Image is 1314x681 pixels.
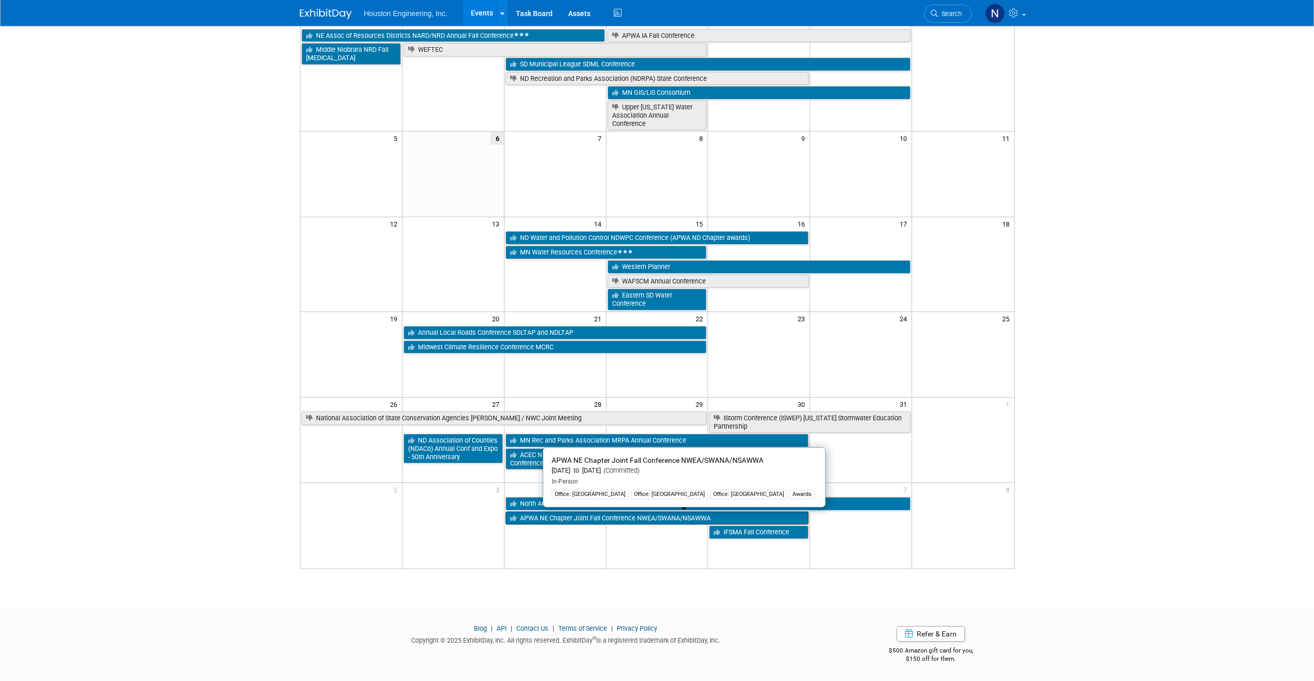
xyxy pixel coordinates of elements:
[608,86,911,100] a: MN GIS/LIS Consortium
[403,434,503,463] a: ND Association of Counties (NDACo) Annual Conf and Expo - 50th Anniversary
[491,312,504,325] span: 20
[608,289,707,310] a: Eastern SD Water Conference
[899,132,912,145] span: 10
[552,490,629,499] div: Office: [GEOGRAPHIC_DATA]
[491,217,504,230] span: 13
[516,625,548,632] a: Contact Us
[709,526,808,539] a: IFSMA Fall Conference
[608,260,911,274] a: Western Planner
[364,9,447,18] span: Houston Engineering, Inc.
[403,43,707,56] a: WEFTEC
[552,456,763,464] span: APWA NE Chapter Joint Fall Conference NWEA/SWANA/NSAWWA
[301,412,707,425] a: National Association of State Conservation Agencies [PERSON_NAME] / NWC Joint Meeting
[899,398,912,410] span: 31
[552,478,578,485] span: In-Person
[899,217,912,230] span: 17
[491,398,504,410] span: 27
[593,398,606,410] span: 28
[403,326,707,339] a: Annual Local Roads Conference SDLTAP and NDLTAP
[695,217,707,230] span: 15
[938,10,962,18] span: Search
[1001,312,1014,325] span: 25
[474,625,487,632] a: Blog
[847,655,1015,663] div: $150 off for them.
[488,625,495,632] span: |
[508,625,515,632] span: |
[550,625,557,632] span: |
[897,626,965,642] a: Refer & Earn
[601,466,640,474] span: (Committed)
[558,625,607,632] a: Terms of Service
[506,512,809,525] a: APWA NE Chapter Joint Fall Conference NWEA/SWANA/NSAWWA
[695,398,707,410] span: 29
[389,312,402,325] span: 19
[608,275,809,288] a: WAFSCM Annual Conference
[847,640,1015,663] div: $500 Amazon gift card for you,
[608,29,911,42] a: APWA IA Fall Conference
[608,101,707,130] a: Upper [US_STATE] Water Association Annual Conference
[789,490,815,499] div: Awards
[300,9,352,19] img: ExhibitDay
[698,132,707,145] span: 8
[301,43,401,64] a: Middle Niobrara NRD Fall [MEDICAL_DATA]
[800,132,810,145] span: 9
[593,217,606,230] span: 14
[1001,132,1014,145] span: 11
[617,625,657,632] a: Privacy Policy
[552,466,817,475] div: [DATE] to [DATE]
[495,483,504,496] span: 3
[389,217,402,230] span: 12
[506,58,911,71] a: SD Municipal League SDML Conference
[506,246,707,259] a: MN Water Resources Conference
[393,483,402,496] span: 2
[403,340,707,354] a: Midwest Climate Resilience Conference MCRC
[506,497,911,510] a: North American Lakes Management Society NALMS International Symposium
[593,635,596,641] sup: ®
[924,5,972,23] a: Search
[393,132,402,145] span: 5
[506,72,809,86] a: ND Recreation and Parks Association (NDRPA) State Conference
[389,398,402,410] span: 26
[597,132,606,145] span: 7
[301,29,605,42] a: NE Assoc of Resources Districts NARD/NRD Annual Fall Conference
[506,434,809,447] a: MN Rec and Parks Association MRPA Annual Conference
[506,231,809,245] a: ND Water and Pollution Control NDWPC Conference (APWA ND Chapter awards)
[710,490,787,499] div: Office: [GEOGRAPHIC_DATA]
[506,448,605,470] a: ACEC NE Transportation Conference
[609,625,615,632] span: |
[797,398,810,410] span: 30
[695,312,707,325] span: 22
[797,217,810,230] span: 16
[1005,483,1014,496] span: 8
[1005,398,1014,410] span: 1
[631,490,708,499] div: Office: [GEOGRAPHIC_DATA]
[300,633,832,645] div: Copyright © 2025 ExhibitDay, Inc. All rights reserved. ExhibitDay is a registered trademark of Ex...
[902,483,912,496] span: 7
[497,625,507,632] a: API
[1001,217,1014,230] span: 18
[593,312,606,325] span: 21
[490,132,504,145] span: 6
[899,312,912,325] span: 24
[985,4,1005,23] img: Naomi Disrud
[797,312,810,325] span: 23
[709,412,911,433] a: IStorm Conference (ISWEP) [US_STATE] Stormwater Education Partnership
